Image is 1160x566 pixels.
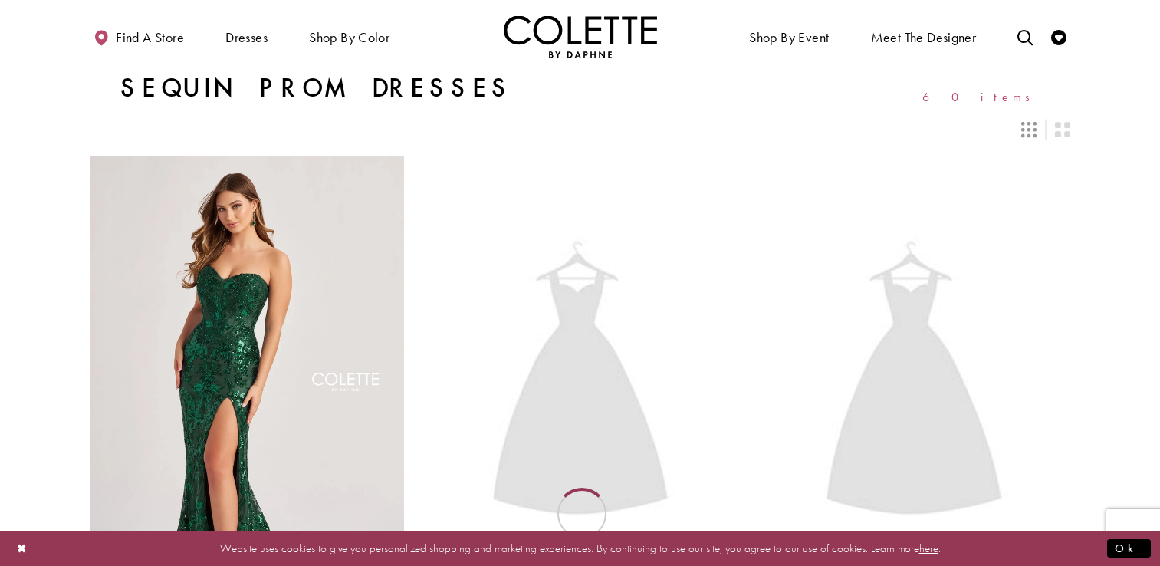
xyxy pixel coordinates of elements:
span: Find a store [116,30,184,45]
button: Submit Dialog [1107,538,1151,558]
span: Shop By Event [749,30,829,45]
a: here [919,540,938,555]
span: Shop By Event [745,15,833,58]
a: Toggle search [1014,15,1037,58]
span: Meet the designer [871,30,977,45]
a: Visit Home Page [504,15,657,58]
div: Layout Controls [81,113,1080,146]
button: Close Dialog [9,535,35,561]
span: Shop by color [305,15,393,58]
span: Dresses [222,15,271,58]
span: Switch layout to 2 columns [1055,122,1070,137]
span: Switch layout to 3 columns [1021,122,1037,137]
span: Dresses [225,30,268,45]
a: Check Wishlist [1047,15,1070,58]
span: Shop by color [309,30,389,45]
img: Colette by Daphne [504,15,657,58]
span: 60 items [922,90,1040,104]
p: Website uses cookies to give you personalized shopping and marketing experiences. By continuing t... [110,538,1050,558]
a: Meet the designer [867,15,981,58]
a: Find a store [90,15,188,58]
h1: Sequin Prom Dresses [120,73,513,104]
